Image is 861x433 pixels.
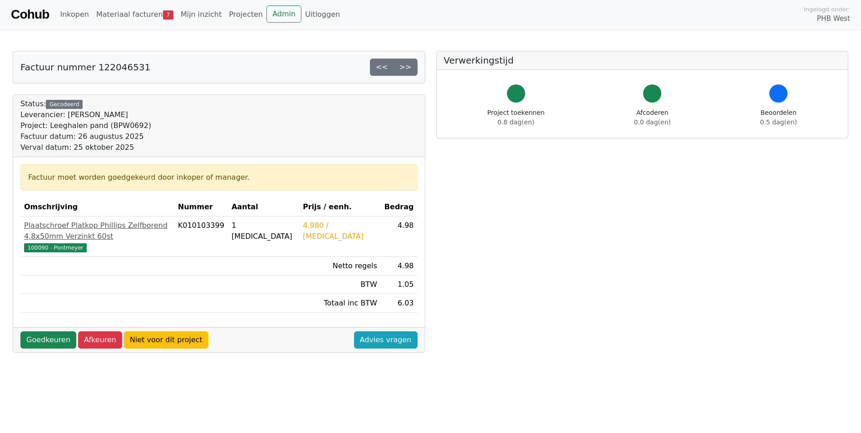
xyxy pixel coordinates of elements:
a: Inkopen [56,5,92,24]
a: Projecten [225,5,266,24]
td: 1.05 [381,276,418,294]
td: 4.98 [381,216,418,257]
div: Status: [20,98,151,153]
a: Goedkeuren [20,331,76,349]
div: Factuur datum: 26 augustus 2025 [20,131,151,142]
a: Cohub [11,4,49,25]
div: Factuur moet worden goedgekeurd door inkoper of manager. [28,172,410,183]
a: Plaatschroef Platkop Phillips Zelfborend 4,8x50mm Verzinkt 60st100090 - Pontmeyer [24,220,171,253]
a: Mijn inzicht [177,5,226,24]
td: 6.03 [381,294,418,313]
div: Gecodeerd [46,100,83,109]
div: Project: Leeghalen pand (BPW0692) [20,120,151,131]
div: 4.980 / [MEDICAL_DATA] [303,220,377,242]
div: Plaatschroef Platkop Phillips Zelfborend 4,8x50mm Verzinkt 60st [24,220,171,242]
h5: Verwerkingstijd [444,55,841,66]
span: 100090 - Pontmeyer [24,243,87,252]
span: 0.8 dag(en) [497,118,534,126]
a: << [370,59,394,76]
div: Beoordelen [760,108,797,127]
a: Afkeuren [78,331,122,349]
td: 4.98 [381,257,418,276]
a: Materiaal facturen7 [93,5,177,24]
td: K010103399 [174,216,228,257]
a: Niet voor dit project [124,331,208,349]
th: Omschrijving [20,198,174,216]
th: Aantal [228,198,299,216]
td: Totaal inc BTW [299,294,381,313]
th: Bedrag [381,198,418,216]
h5: Factuur nummer 122046531 [20,62,150,73]
a: >> [394,59,418,76]
a: Advies vragen [354,331,418,349]
div: 1 [MEDICAL_DATA] [231,220,295,242]
span: 0.0 dag(en) [634,118,671,126]
div: Afcoderen [634,108,671,127]
div: Verval datum: 25 oktober 2025 [20,142,151,153]
th: Nummer [174,198,228,216]
a: Uitloggen [301,5,344,24]
span: 0.5 dag(en) [760,118,797,126]
td: BTW [299,276,381,294]
span: Ingelogd onder: [804,5,850,14]
td: Netto regels [299,257,381,276]
span: 7 [163,10,173,20]
div: Project toekennen [487,108,545,127]
span: PHB West [817,14,850,24]
a: Admin [266,5,301,23]
div: Leverancier: [PERSON_NAME] [20,109,151,120]
th: Prijs / eenh. [299,198,381,216]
